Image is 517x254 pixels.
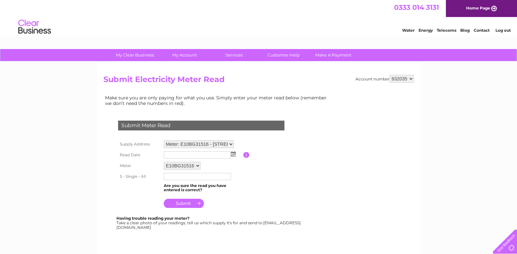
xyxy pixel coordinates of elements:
a: Services [207,49,261,61]
div: Take a clear photo of your readings, tell us which supply it's for and send to [EMAIL_ADDRESS][DO... [116,216,302,229]
th: Meter [116,160,162,171]
a: Customer Help [257,49,311,61]
a: Log out [495,28,511,33]
img: logo.png [18,17,51,37]
a: My Clear Business [108,49,162,61]
td: Make sure you are only paying for what you use. Simply enter your meter read below (remember we d... [103,93,332,107]
a: Water [402,28,415,33]
td: Are you sure the read you have entered is correct? [162,182,243,194]
a: Contact [474,28,490,33]
th: Read Date [116,150,162,160]
div: Clear Business is a trading name of Verastar Limited (registered in [GEOGRAPHIC_DATA] No. 3667643... [105,4,413,32]
img: ... [231,151,236,157]
a: My Account [158,49,211,61]
a: Make A Payment [306,49,360,61]
div: Submit Meter Read [118,121,284,130]
input: Submit [164,199,204,208]
a: Blog [460,28,470,33]
a: Telecoms [437,28,456,33]
th: Supply Address [116,139,162,150]
h2: Submit Electricity Meter Read [103,75,414,87]
a: 0333 014 3131 [394,3,439,11]
a: Energy [418,28,433,33]
b: Having trouble reading your meter? [116,216,190,221]
div: Account number [356,75,414,83]
input: Information [243,152,250,158]
th: S - Single - All [116,171,162,182]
